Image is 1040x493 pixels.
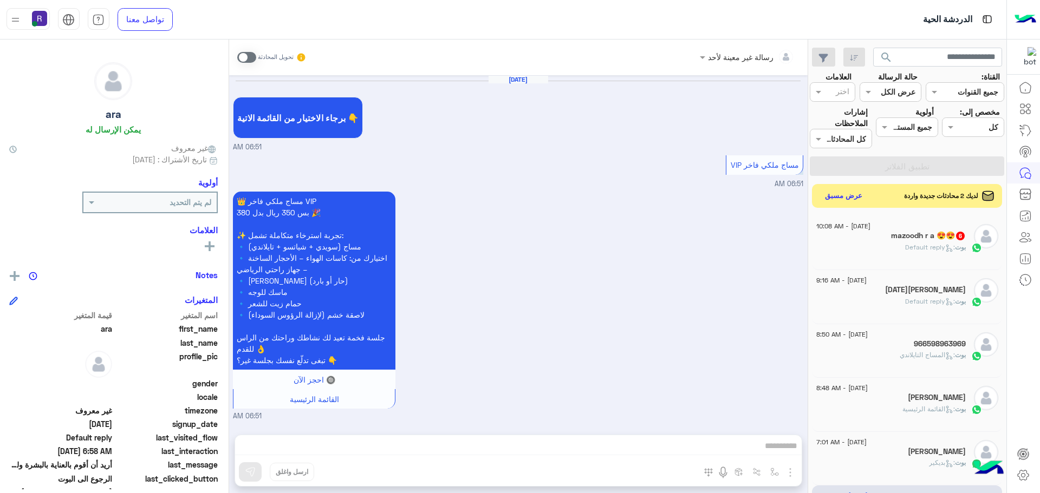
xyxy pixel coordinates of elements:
[956,232,965,240] span: 6
[290,395,339,404] span: القائمة الرئيسية
[237,113,359,123] span: برجاء الاختيار من القائمة الاتية 👇
[929,458,955,466] span: : بديكير
[971,297,982,307] img: WhatsApp
[955,458,966,466] span: بوت
[132,154,207,165] span: تاريخ الأشتراك : [DATE]
[258,53,294,62] small: تحويل المحادثة
[891,231,966,240] h5: mazoodh r a 😍😍
[816,221,870,231] span: [DATE] - 10:08 AM
[1017,47,1036,67] img: 322853014244696
[32,11,47,26] img: userImage
[185,295,218,305] h6: المتغيرات
[908,393,966,402] h5: Faraz Afridi
[731,160,799,169] span: مساج ملكي فاخر VIP
[114,432,218,443] span: last_visited_flow
[885,285,966,294] h5: Raja imran
[9,225,218,235] h6: العلامات
[974,440,998,464] img: defaultAdmin.png
[114,473,218,484] span: last_clicked_button
[62,14,75,26] img: tab
[873,48,900,71] button: search
[29,272,37,280] img: notes
[9,13,22,27] img: profile
[1015,8,1036,31] img: Logo
[816,275,867,285] span: [DATE] - 9:16 AM
[9,473,113,484] span: الرجوع الى البوت
[905,297,955,305] span: : Default reply
[114,391,218,403] span: locale
[85,351,112,378] img: defaultAdmin.png
[902,405,955,413] span: : القائمة الرئيسية
[955,351,966,359] span: بوت
[9,432,113,443] span: Default reply
[905,243,955,251] span: : Default reply
[971,242,982,253] img: WhatsApp
[974,386,998,410] img: defaultAdmin.png
[825,71,851,82] label: العلامات
[974,332,998,357] img: defaultAdmin.png
[198,178,218,187] h6: أولوية
[196,270,218,280] h6: Notes
[878,71,918,82] label: حالة الرسالة
[914,339,966,349] h5: 966598963969
[233,192,395,370] p: 6/9/2025, 6:51 AM
[9,391,113,403] span: null
[233,411,262,422] span: 06:51 AM
[955,297,966,305] span: بوت
[88,8,109,31] a: tab
[489,76,548,83] h6: [DATE]
[114,323,218,334] span: first_name
[114,418,218,430] span: signup_date
[908,447,966,456] h5: ابراهيم بن سعد
[114,405,218,416] span: timezone
[171,142,218,154] span: غير معروف
[92,14,105,26] img: tab
[9,459,113,470] span: أريد أن أقوم بالعناية بالبشرة ولكن هل يمكنني أن أطلب من عارف ويجايا أن يخدمني؟
[95,63,132,100] img: defaultAdmin.png
[294,375,335,384] span: 🔘 احجز الآن
[971,404,982,415] img: WhatsApp
[981,71,1000,82] label: القناة:
[820,188,867,204] button: عرض مسبق
[270,463,314,481] button: ارسل واغلق
[971,458,982,469] img: WhatsApp
[114,337,218,349] span: last_name
[974,278,998,303] img: defaultAdmin.png
[86,124,141,134] h6: يمكن الإرسال له
[10,271,19,281] img: add
[114,459,218,470] span: last_message
[114,351,218,376] span: profile_pic
[816,437,867,447] span: [DATE] - 7:01 AM
[923,12,972,27] p: الدردشة الحية
[810,156,1004,176] button: تطبيق الفلاتر
[970,450,1007,488] img: hulul-logo.png
[118,8,173,31] a: تواصل معنا
[974,224,998,248] img: defaultAdmin.png
[9,310,113,321] span: قيمة المتغير
[106,108,121,121] h5: ara
[880,51,893,64] span: search
[9,418,113,430] span: 2025-09-06T03:47:46.433Z
[9,405,113,416] span: غير معروف
[955,243,966,251] span: بوت
[233,142,262,153] span: 06:51 AM
[971,351,982,361] img: WhatsApp
[900,351,955,359] span: : المساج التايلاندي
[836,86,851,100] div: اختر
[9,445,113,457] span: 2025-09-06T03:58:45.679Z
[114,378,218,389] span: gender
[816,330,868,339] span: [DATE] - 8:50 AM
[9,378,113,389] span: null
[960,106,1000,117] label: مخصص إلى:
[810,106,868,129] label: إشارات الملاحظات
[9,323,113,334] span: ara
[816,383,868,393] span: [DATE] - 8:48 AM
[980,12,994,26] img: tab
[915,106,934,117] label: أولوية
[955,405,966,413] span: بوت
[775,180,803,188] span: 06:51 AM
[904,191,978,201] span: لديك 2 محادثات جديدة واردة
[114,445,218,457] span: last_interaction
[114,310,218,321] span: اسم المتغير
